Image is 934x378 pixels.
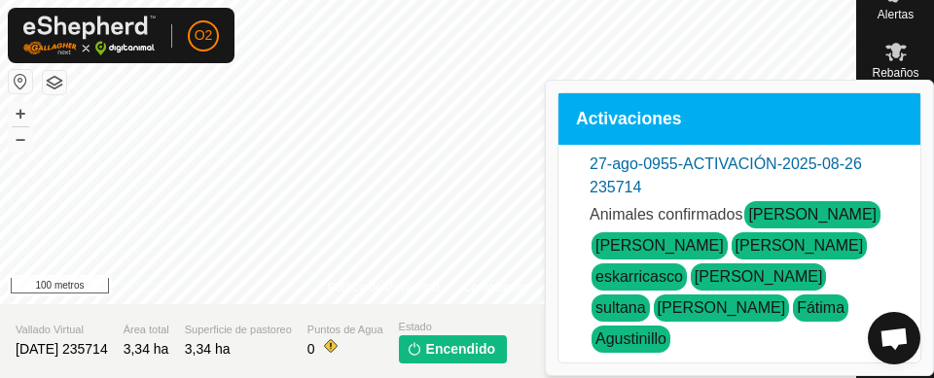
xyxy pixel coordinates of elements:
[185,341,231,357] font: 3,34 ha
[16,341,108,357] font: [DATE] 235714
[307,324,383,335] font: Puntos de Agua
[878,8,914,21] font: Alertas
[595,237,724,254] a: [PERSON_NAME]
[872,66,918,80] font: Rebaños
[797,299,844,316] a: Fátima
[328,281,440,294] font: Política de Privacidad
[16,103,26,123] font: +
[590,206,742,223] font: Animales confirmados
[185,324,292,335] font: Superficie de pastoreo
[43,71,66,94] button: Capas del Mapa
[463,281,528,294] font: Contáctanos
[16,324,84,335] font: Vallado Virtual
[426,341,496,357] font: Encendido
[590,155,862,195] a: 27-ago-0955-ACTIVACIÓN-2025-08-26 235714
[124,341,169,357] font: 3,34 ha
[748,206,877,223] a: [PERSON_NAME]
[9,127,32,151] button: –
[124,324,169,335] font: Área total
[868,312,920,364] a: Chat abierto
[9,70,32,93] button: Restablecer mapa
[736,237,864,254] a: [PERSON_NAME]
[16,128,25,149] font: –
[9,102,32,125] button: +
[23,16,156,55] img: Logotipo de Gallagher
[658,299,786,316] a: [PERSON_NAME]
[328,279,440,296] a: Política de Privacidad
[195,27,213,43] font: O2
[576,109,682,128] font: Activaciones
[595,299,646,316] a: sultana
[407,341,422,357] img: encender
[695,268,823,285] a: [PERSON_NAME]
[399,321,432,332] font: Estado
[595,330,666,347] a: Agustinillo
[595,268,683,285] a: eskarricasco
[307,341,315,357] font: 0
[463,279,528,296] a: Contáctanos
